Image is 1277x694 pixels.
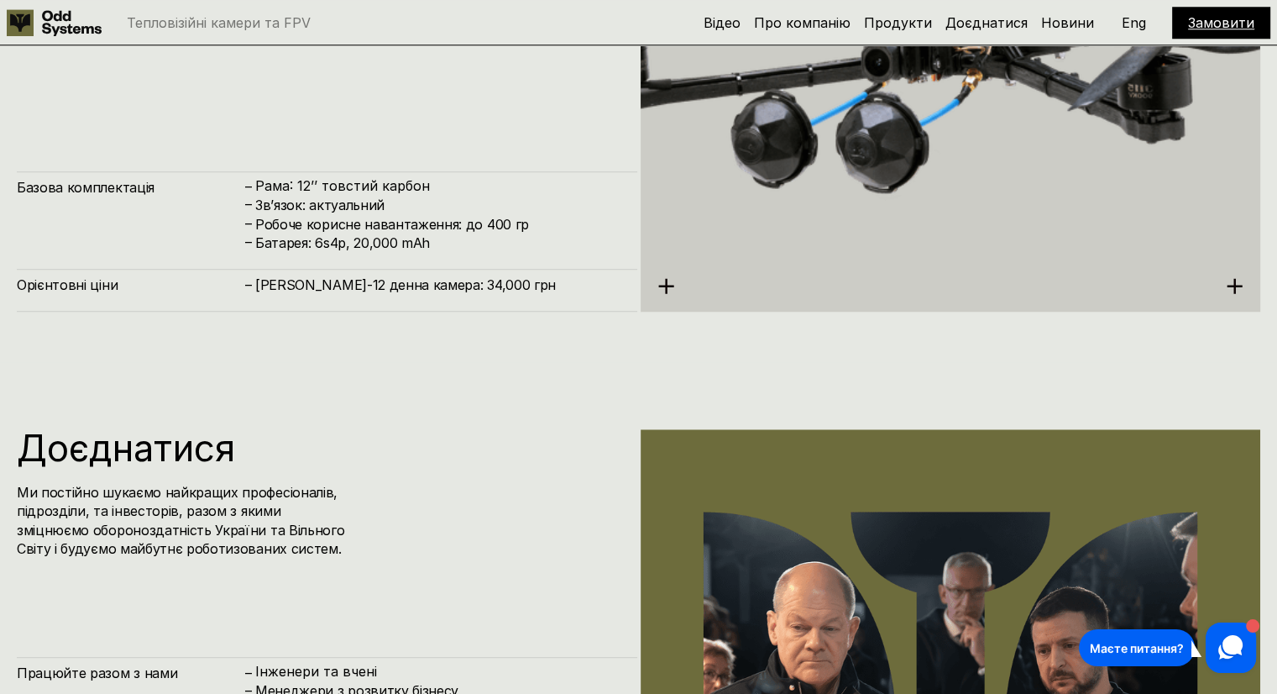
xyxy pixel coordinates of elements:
p: Eng [1122,16,1146,29]
h4: Ми постійно шукаємо найкращих професіоналів, підрозділи, та інвесторів, разом з якими зміцнюємо о... [17,483,355,559]
h4: Робоче корисне навантаження: до 400 гр [255,215,620,234]
h1: Доєднатися [17,429,523,466]
h4: Працюйте разом з нами [17,664,243,682]
a: Доєднатися [945,14,1028,31]
h4: Базова комплектація [17,178,243,197]
h4: – [245,214,252,233]
h4: – [245,177,252,196]
h4: – [245,233,252,251]
h4: Батарея: 6s4p, 20,000 mAh [255,234,620,252]
a: Новини [1041,14,1094,31]
p: Інженери та вчені [255,664,620,680]
a: Відео [704,14,741,31]
h4: – [245,195,252,213]
h4: – [245,663,252,681]
p: Тепловізійні камери та FPV [127,16,311,29]
a: Продукти [864,14,932,31]
iframe: HelpCrunch [1075,618,1260,677]
h4: [PERSON_NAME]-12 денна камера: 34,000 грн [255,276,620,294]
p: Рама: 12’’ товстий карбон [255,178,620,194]
a: Замовити [1188,14,1254,31]
a: Про компанію [754,14,850,31]
h4: – [245,275,252,293]
h4: Зв’язок: актуальний [255,196,620,214]
h4: Орієнтовні ціни [17,276,243,294]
